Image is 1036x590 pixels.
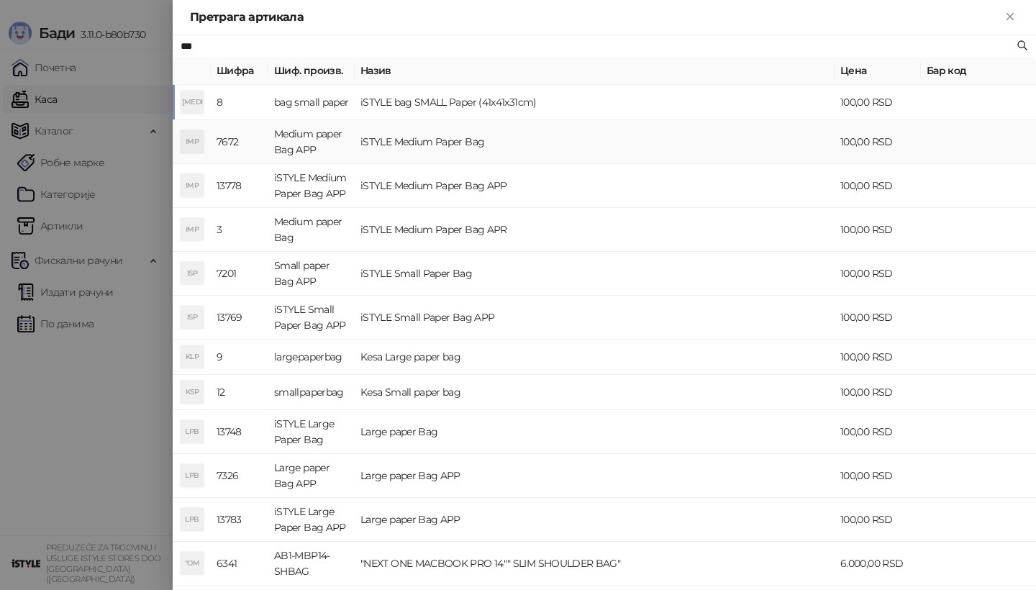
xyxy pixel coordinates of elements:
[355,208,835,252] td: iSTYLE Medium Paper Bag APR
[835,296,921,340] td: 100,00 RSD
[181,464,204,487] div: LPB
[211,542,268,586] td: 6341
[268,252,355,296] td: Small paper Bag APP
[211,208,268,252] td: 3
[268,208,355,252] td: Medium paper Bag
[211,85,268,120] td: 8
[181,552,204,575] div: "OM
[835,57,921,85] th: Цена
[355,410,835,454] td: Large paper Bag
[181,218,204,241] div: IMP
[181,420,204,443] div: LPB
[355,340,835,375] td: Kesa Large paper bag
[268,296,355,340] td: iSTYLE Small Paper Bag APP
[355,85,835,120] td: iSTYLE bag SMALL Paper (41x41x31cm)
[835,85,921,120] td: 100,00 RSD
[190,9,1001,26] div: Претрага артикала
[835,542,921,586] td: 6.000,00 RSD
[268,85,355,120] td: bag small paper
[268,164,355,208] td: iSTYLE Medium Paper Bag APP
[181,345,204,368] div: KLP
[835,252,921,296] td: 100,00 RSD
[268,454,355,498] td: Large paper Bag APP
[268,498,355,542] td: iSTYLE Large Paper Bag APP
[355,498,835,542] td: Large paper Bag APP
[355,375,835,410] td: Kesa Small paper bag
[211,120,268,164] td: 7672
[921,57,1036,85] th: Бар код
[211,296,268,340] td: 13769
[268,340,355,375] td: largepaperbag
[835,375,921,410] td: 100,00 RSD
[181,91,204,114] div: [MEDICAL_DATA]
[835,208,921,252] td: 100,00 RSD
[211,498,268,542] td: 13783
[211,252,268,296] td: 7201
[268,410,355,454] td: iSTYLE Large Paper Bag
[181,306,204,329] div: ISP
[268,57,355,85] th: Шиф. произв.
[835,120,921,164] td: 100,00 RSD
[355,164,835,208] td: iSTYLE Medium Paper Bag APP
[835,498,921,542] td: 100,00 RSD
[181,174,204,197] div: IMP
[181,262,204,285] div: ISP
[268,542,355,586] td: AB1-MBP14-SHBAG
[835,164,921,208] td: 100,00 RSD
[181,381,204,404] div: KSP
[1001,9,1019,26] button: Close
[835,454,921,498] td: 100,00 RSD
[211,410,268,454] td: 13748
[268,375,355,410] td: smallpaperbag
[835,340,921,375] td: 100,00 RSD
[211,57,268,85] th: Шифра
[835,410,921,454] td: 100,00 RSD
[355,296,835,340] td: iSTYLE Small Paper Bag APP
[181,130,204,153] div: IMP
[211,164,268,208] td: 13778
[211,375,268,410] td: 12
[355,454,835,498] td: Large paper Bag APP
[355,252,835,296] td: iSTYLE Small Paper Bag
[211,454,268,498] td: 7326
[355,120,835,164] td: iSTYLE Medium Paper Bag
[355,57,835,85] th: Назив
[181,508,204,531] div: LPB
[268,120,355,164] td: Medium paper Bag APP
[211,340,268,375] td: 9
[355,542,835,586] td: "NEXT ONE MACBOOK PRO 14"" SLIM SHOULDER BAG"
